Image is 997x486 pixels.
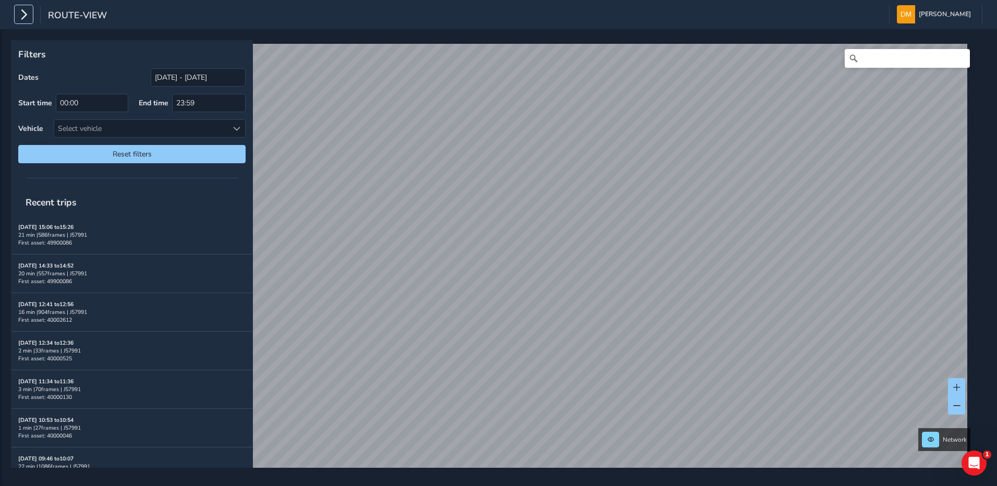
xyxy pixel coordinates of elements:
[18,239,72,247] span: First asset: 49900086
[845,49,970,68] input: Search
[943,435,967,444] span: Network
[18,393,72,401] span: First asset: 40000130
[18,262,74,270] strong: [DATE] 14:33 to 14:52
[18,385,246,393] div: 3 min | 70 frames | J57991
[962,451,987,476] iframe: Intercom live chat
[18,463,246,470] div: 22 min | 1086 frames | J57991
[18,455,74,463] strong: [DATE] 09:46 to 10:07
[48,9,107,23] span: route-view
[18,339,74,347] strong: [DATE] 12:34 to 12:36
[18,270,246,277] div: 20 min | 557 frames | J57991
[18,308,246,316] div: 16 min | 904 frames | J57991
[18,277,72,285] span: First asset: 49900086
[18,424,246,432] div: 1 min | 27 frames | J57991
[18,231,246,239] div: 21 min | 586 frames | J57991
[26,149,238,159] span: Reset filters
[18,416,74,424] strong: [DATE] 10:53 to 10:54
[18,189,84,216] span: Recent trips
[139,98,168,108] label: End time
[897,5,975,23] button: [PERSON_NAME]
[54,120,228,137] div: Select vehicle
[919,5,971,23] span: [PERSON_NAME]
[18,347,246,355] div: 2 min | 33 frames | J57991
[18,47,246,61] p: Filters
[15,44,967,480] canvas: Map
[18,316,72,324] span: First asset: 40002612
[18,378,74,385] strong: [DATE] 11:34 to 11:36
[983,451,991,459] span: 1
[18,355,72,362] span: First asset: 40000525
[18,72,39,82] label: Dates
[18,432,72,440] span: First asset: 40000046
[897,5,915,23] img: diamond-layout
[18,124,43,133] label: Vehicle
[18,145,246,163] button: Reset filters
[18,98,52,108] label: Start time
[18,223,74,231] strong: [DATE] 15:06 to 15:26
[18,300,74,308] strong: [DATE] 12:41 to 12:56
